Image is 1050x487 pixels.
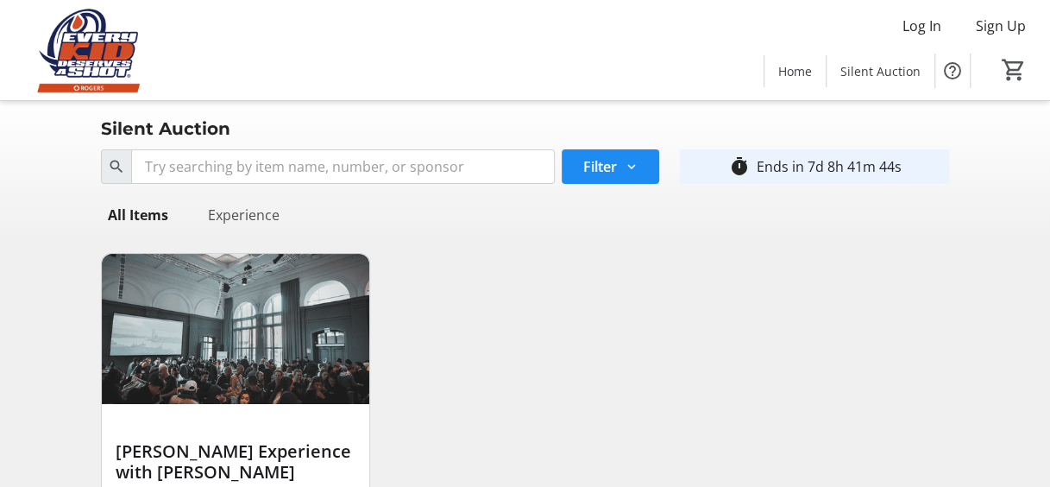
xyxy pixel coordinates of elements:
button: Log In [889,12,955,40]
a: Home [764,55,826,87]
div: All Items [101,198,175,232]
a: Silent Auction [827,55,934,87]
button: Filter [562,149,659,184]
span: Filter [582,156,616,177]
span: Home [778,62,812,80]
img: Edmonton Oilers Community Foundation's Logo [10,7,164,93]
div: Experience [201,198,286,232]
span: Silent Auction [840,62,921,80]
button: Help [935,54,970,88]
div: Ends in 7d 8h 41m 44s [756,156,901,177]
button: Sign Up [962,12,1040,40]
span: Sign Up [976,16,1026,36]
input: Try searching by item name, number, or sponsor [131,149,556,184]
img: Henry Singer Experience with McDavid [102,254,369,404]
div: Silent Auction [91,115,241,142]
button: Cart [998,54,1029,85]
span: Log In [902,16,941,36]
mat-icon: timer_outline [728,156,749,177]
div: [PERSON_NAME] Experience with [PERSON_NAME] [116,441,355,483]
